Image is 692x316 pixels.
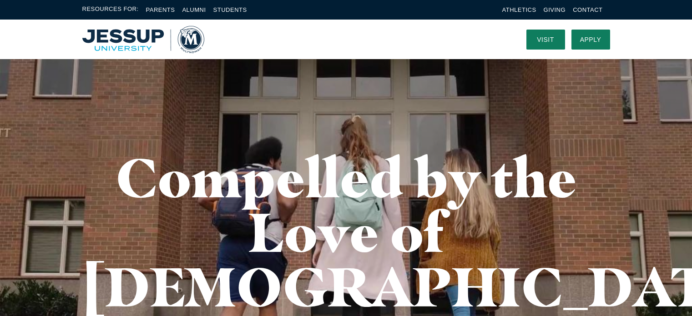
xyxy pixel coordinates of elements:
a: Contact [573,6,602,13]
span: Resources For: [82,5,139,15]
a: Apply [571,30,610,50]
h1: Compelled by the Love of [DEMOGRAPHIC_DATA] [82,150,610,314]
a: Visit [526,30,565,50]
a: Parents [146,6,175,13]
a: Home [82,26,204,53]
a: Giving [544,6,566,13]
a: Students [213,6,247,13]
a: Alumni [182,6,206,13]
img: Multnomah University Logo [82,26,204,53]
a: Athletics [502,6,536,13]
